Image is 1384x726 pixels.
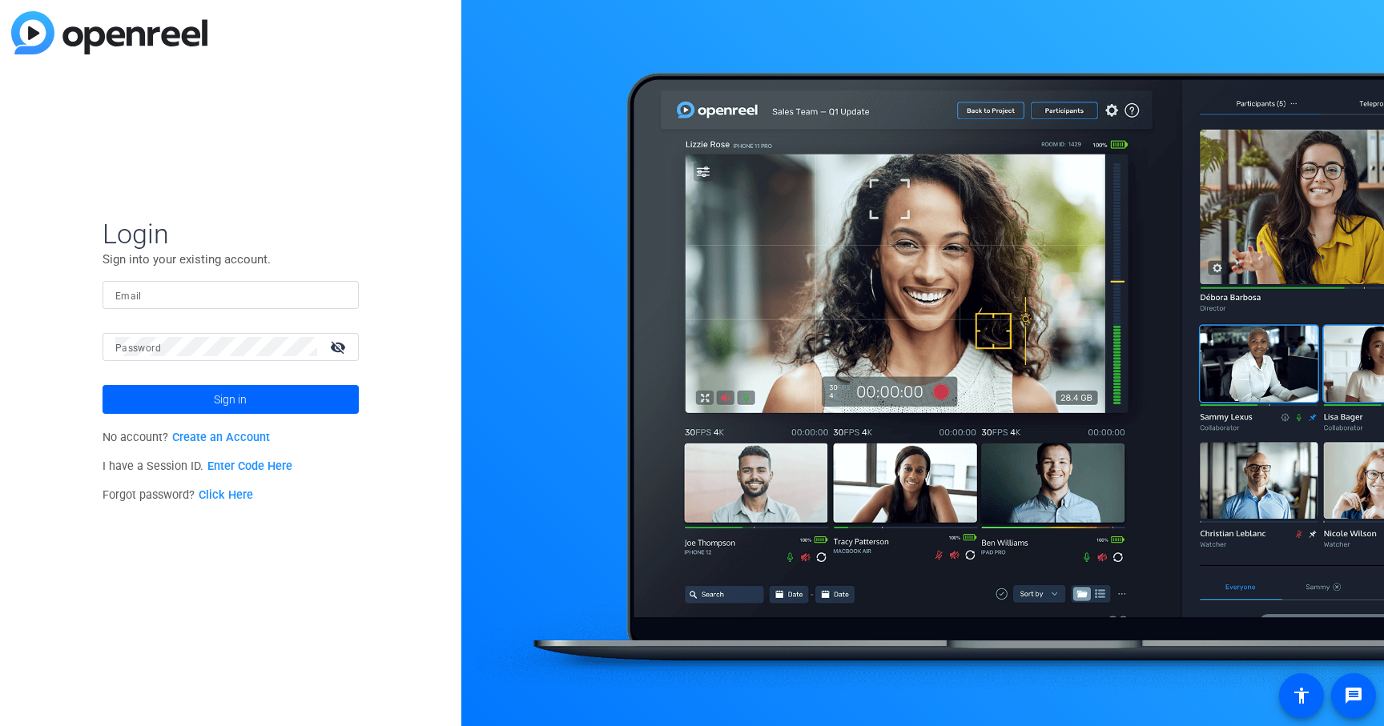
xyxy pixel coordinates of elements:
[115,285,346,304] input: Enter Email Address
[103,488,253,502] span: Forgot password?
[320,335,359,359] mat-icon: visibility_off
[103,251,359,268] p: Sign into your existing account.
[115,343,161,354] mat-label: Password
[207,459,292,473] a: Enter Code Here
[103,217,359,251] span: Login
[172,431,270,444] a: Create an Account
[103,431,270,444] span: No account?
[115,291,142,302] mat-label: Email
[214,379,247,419] span: Sign in
[103,385,359,414] button: Sign in
[1292,686,1311,705] mat-icon: accessibility
[11,11,207,54] img: blue-gradient.svg
[1344,686,1363,705] mat-icon: message
[199,488,253,502] a: Click Here
[103,459,292,473] span: I have a Session ID.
